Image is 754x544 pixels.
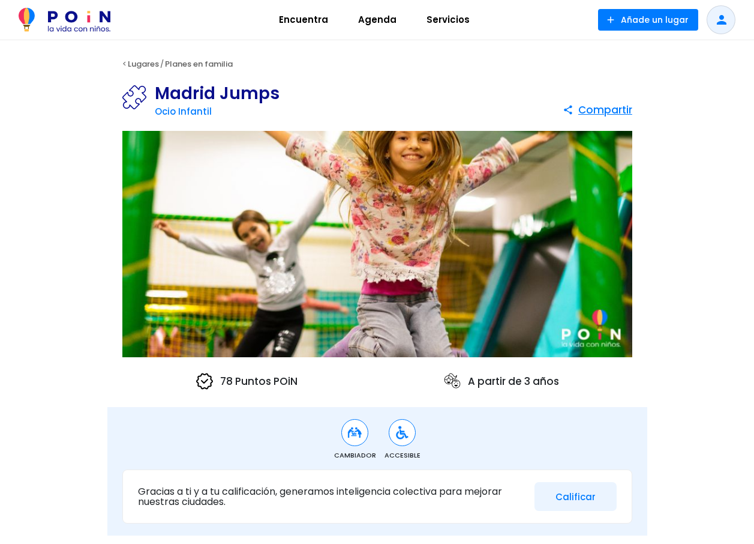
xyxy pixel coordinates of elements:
span: Encuentra [274,10,334,29]
img: ages icon [443,372,462,391]
p: 78 Puntos POiN [195,372,298,391]
a: Planes en familia [165,58,233,70]
span: Accesible [384,450,420,461]
h1: Madrid Jumps [155,85,280,102]
img: POiN [19,8,110,32]
a: Encuentra [264,5,343,34]
span: Servicios [421,10,475,29]
span: Cambiador [334,450,376,461]
button: Compartir [563,99,632,121]
img: Madrid Jumps [122,131,632,358]
button: Calificar [534,482,617,512]
p: Gracias a ti y a tu calificación, generamos inteligencia colectiva para mejorar nuestras ciudades. [138,486,525,507]
a: Ocio Infantil [155,105,212,118]
p: A partir de 3 años [443,372,559,391]
img: verified icon [195,372,214,391]
a: Servicios [411,5,485,34]
a: Lugares [128,58,159,70]
img: Ocio Infantil [122,85,155,109]
a: Agenda [343,5,411,34]
div: < / [107,55,647,73]
span: Agenda [353,10,402,29]
button: Añade un lugar [598,9,698,31]
img: Accesible [395,425,410,440]
img: Cambiador [347,425,362,440]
